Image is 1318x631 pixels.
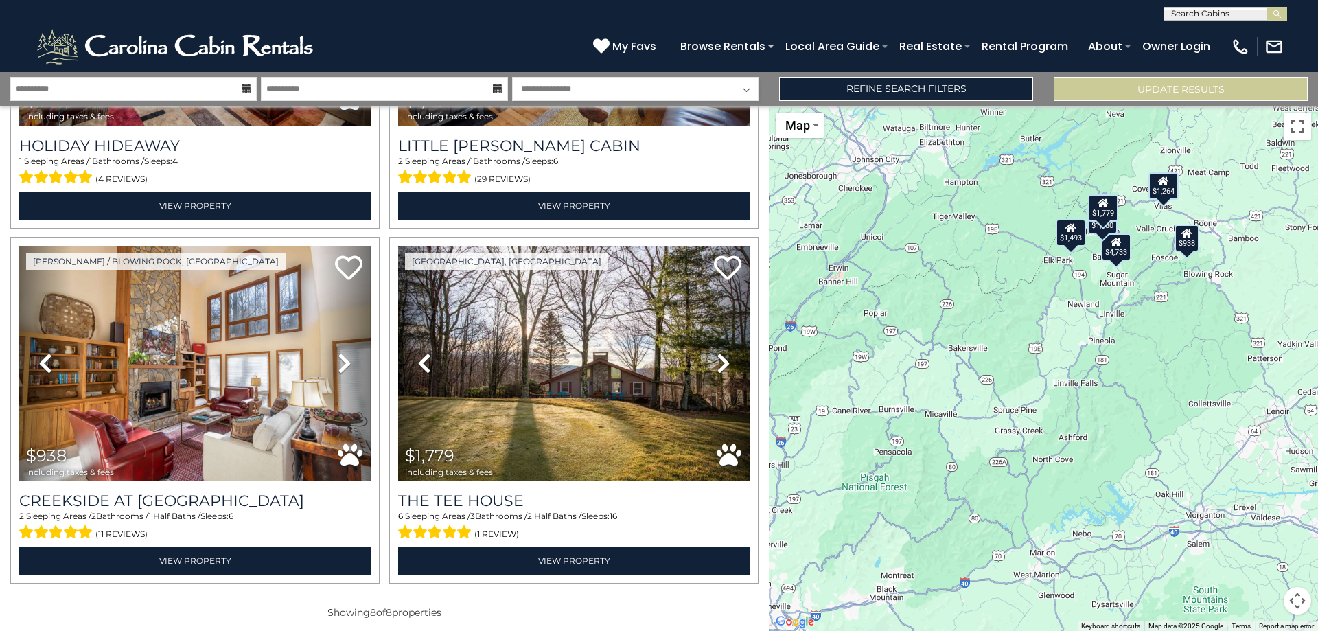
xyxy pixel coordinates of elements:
[335,254,362,284] a: Add to favorites
[405,112,493,121] span: including taxes & fees
[34,26,319,67] img: White-1-2.png
[1088,194,1118,222] div: $1,779
[1101,233,1131,260] div: $4,733
[1148,172,1179,200] div: $1,264
[892,34,969,58] a: Real Estate
[26,253,286,270] a: [PERSON_NAME] / Blowing Rock, [GEOGRAPHIC_DATA]
[405,468,493,477] span: including taxes & fees
[398,246,750,481] img: thumbnail_167757115.jpeg
[593,38,660,56] a: My Favs
[776,113,824,138] button: Change map style
[612,38,656,55] span: My Favs
[1054,77,1308,101] button: Update Results
[148,511,200,521] span: 1 Half Baths /
[229,511,233,521] span: 6
[474,525,519,543] span: (1 review)
[10,606,759,619] p: Showing of properties
[398,137,750,155] a: Little [PERSON_NAME] Cabin
[1056,219,1086,246] div: $1,493
[19,492,371,510] a: Creekside at [GEOGRAPHIC_DATA]
[1259,622,1314,630] a: Report a map error
[95,170,148,188] span: (4 reviews)
[19,137,371,155] a: Holiday Hideaway
[1087,207,1118,234] div: $1,780
[398,156,403,166] span: 2
[1232,622,1251,630] a: Terms (opens in new tab)
[398,492,750,510] a: The Tee House
[26,112,114,121] span: including taxes & fees
[772,613,818,631] a: Open this area in Google Maps (opens a new window)
[779,77,1033,101] a: Refine Search Filters
[386,606,392,619] span: 8
[19,511,24,521] span: 2
[370,606,376,619] span: 8
[19,192,371,220] a: View Property
[91,511,96,521] span: 2
[95,525,148,543] span: (11 reviews)
[19,510,371,543] div: Sleeping Areas / Bathrooms / Sleeps:
[1135,34,1217,58] a: Owner Login
[1231,37,1250,56] img: phone-regular-white.png
[1284,587,1311,615] button: Map camera controls
[1264,37,1284,56] img: mail-regular-white.png
[778,34,886,58] a: Local Area Guide
[26,468,114,477] span: including taxes & fees
[19,246,371,481] img: thumbnail_163275299.jpeg
[26,446,67,466] span: $938
[398,192,750,220] a: View Property
[1081,34,1129,58] a: About
[610,511,617,521] span: 16
[1081,621,1140,631] button: Keyboard shortcuts
[1175,225,1199,252] div: $938
[553,156,558,166] span: 6
[785,118,810,133] span: Map
[398,137,750,155] h3: Little Birdsong Cabin
[19,492,371,510] h3: Creekside at Yonahlossee
[714,254,741,284] a: Add to favorites
[89,156,92,166] span: 1
[975,34,1075,58] a: Rental Program
[19,156,22,166] span: 1
[1284,113,1311,140] button: Toggle fullscreen view
[19,547,371,575] a: View Property
[405,446,454,466] span: $1,779
[172,156,178,166] span: 4
[470,156,473,166] span: 1
[398,155,750,188] div: Sleeping Areas / Bathrooms / Sleeps:
[398,547,750,575] a: View Property
[1148,622,1223,630] span: Map data ©2025 Google
[398,510,750,543] div: Sleeping Areas / Bathrooms / Sleeps:
[470,511,475,521] span: 3
[772,613,818,631] img: Google
[19,155,371,188] div: Sleeping Areas / Bathrooms / Sleeps:
[527,511,581,521] span: 2 Half Baths /
[673,34,772,58] a: Browse Rentals
[405,253,608,270] a: [GEOGRAPHIC_DATA], [GEOGRAPHIC_DATA]
[474,170,531,188] span: (29 reviews)
[398,511,403,521] span: 6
